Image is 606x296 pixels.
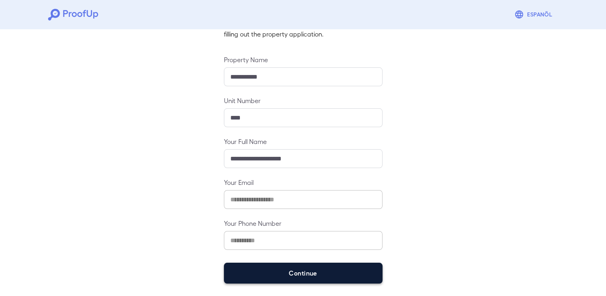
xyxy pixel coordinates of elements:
[224,20,383,39] p: Please enter the same information you used when filling out the property application.
[511,6,558,22] button: Espanõl
[224,219,383,228] label: Your Phone Number
[224,137,383,146] label: Your Full Name
[224,96,383,105] label: Unit Number
[224,178,383,187] label: Your Email
[224,55,383,64] label: Property Name
[224,263,383,284] button: Continue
